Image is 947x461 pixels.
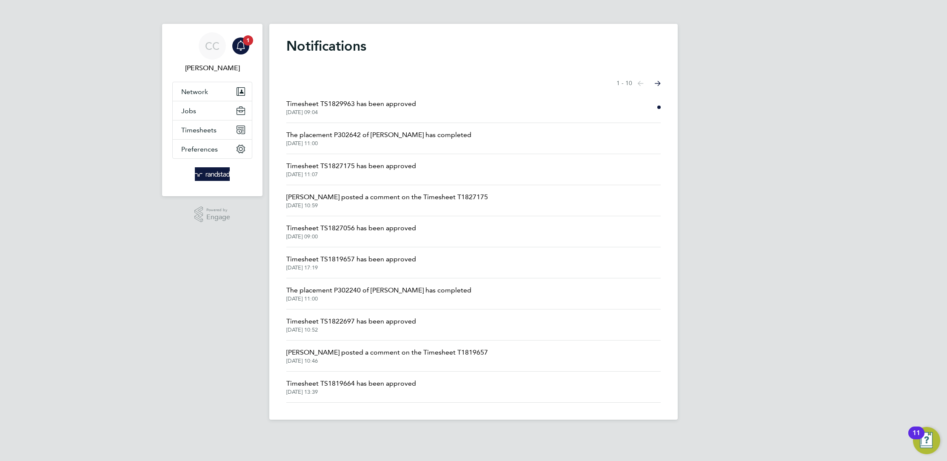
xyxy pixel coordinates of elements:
span: [PERSON_NAME] posted a comment on the Timesheet T1819657 [286,347,488,358]
span: Timesheet TS1819664 has been approved [286,378,416,389]
a: The placement P302240 of [PERSON_NAME] has completed[DATE] 11:00 [286,285,471,302]
a: Timesheet TS1827175 has been approved[DATE] 11:07 [286,161,416,178]
a: 1 [232,32,249,60]
button: Jobs [173,101,252,120]
span: [DATE] 10:46 [286,358,488,364]
span: [DATE] 17:19 [286,264,416,271]
div: 11 [913,433,920,444]
a: Powered byEngage [194,206,231,223]
a: The placement P302642 of [PERSON_NAME] has completed[DATE] 11:00 [286,130,471,147]
a: Timesheet TS1819664 has been approved[DATE] 13:39 [286,378,416,395]
span: Preferences [181,145,218,153]
span: Network [181,88,208,96]
span: Powered by [206,206,230,214]
span: Timesheet TS1822697 has been approved [286,316,416,326]
span: Timesheet TS1827056 has been approved [286,223,416,233]
span: [DATE] 11:07 [286,171,416,178]
span: [DATE] 09:00 [286,233,416,240]
span: Timesheet TS1819657 has been approved [286,254,416,264]
a: Go to home page [172,167,252,181]
span: Corbon Clarke-Selby [172,63,252,73]
span: Timesheet TS1829963 has been approved [286,99,416,109]
span: CC [205,40,220,52]
span: [DATE] 10:59 [286,202,488,209]
button: Network [173,82,252,101]
span: [DATE] 11:00 [286,295,471,302]
span: The placement P302642 of [PERSON_NAME] has completed [286,130,471,140]
span: 1 [243,35,253,46]
span: Timesheets [181,126,217,134]
span: [DATE] 13:39 [286,389,416,395]
span: Jobs [181,107,196,115]
span: 1 - 10 [616,79,632,88]
nav: Select page of notifications list [616,75,661,92]
button: Timesheets [173,120,252,139]
span: The placement P302240 of [PERSON_NAME] has completed [286,285,471,295]
nav: Main navigation [162,24,262,196]
span: Engage [206,214,230,221]
span: [PERSON_NAME] posted a comment on the Timesheet T1827175 [286,192,488,202]
span: [DATE] 10:52 [286,326,416,333]
span: Timesheet TS1827175 has been approved [286,161,416,171]
a: CC[PERSON_NAME] [172,32,252,73]
a: Timesheet TS1827056 has been approved[DATE] 09:00 [286,223,416,240]
h1: Notifications [286,37,661,54]
span: [DATE] 11:00 [286,140,471,147]
a: Timesheet TS1829963 has been approved[DATE] 09:04 [286,99,416,116]
a: Timesheet TS1819657 has been approved[DATE] 17:19 [286,254,416,271]
a: [PERSON_NAME] posted a comment on the Timesheet T1819657[DATE] 10:46 [286,347,488,364]
img: randstad-logo-retina.png [195,167,230,181]
a: Timesheet TS1822697 has been approved[DATE] 10:52 [286,316,416,333]
button: Preferences [173,140,252,158]
button: Open Resource Center, 11 new notifications [913,427,940,454]
span: [DATE] 09:04 [286,109,416,116]
a: [PERSON_NAME] posted a comment on the Timesheet T1827175[DATE] 10:59 [286,192,488,209]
